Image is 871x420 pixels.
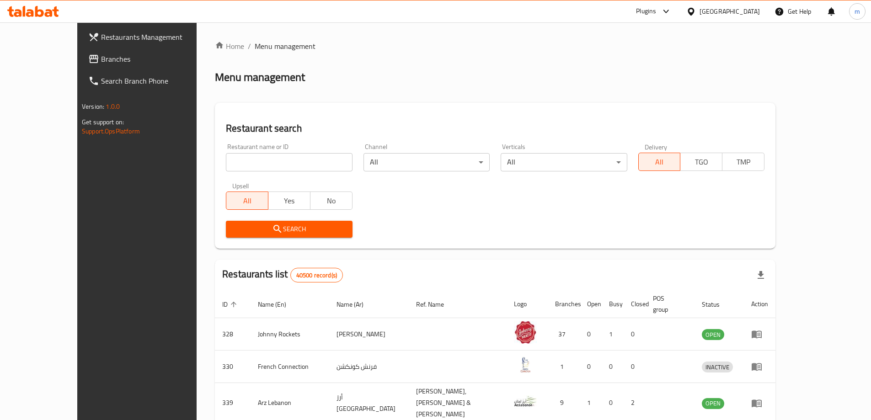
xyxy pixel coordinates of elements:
span: 1.0.0 [106,101,120,112]
a: Branches [81,48,223,70]
label: Upsell [232,182,249,189]
button: No [310,191,353,210]
span: Ref. Name [416,299,456,310]
span: ID [222,299,240,310]
span: Menu management [255,41,315,52]
th: Branches [548,290,580,318]
td: 1 [602,318,624,351]
div: [GEOGRAPHIC_DATA] [700,6,760,16]
td: 0 [580,318,602,351]
span: Get support on: [82,116,124,128]
a: Restaurants Management [81,26,223,48]
div: OPEN [702,329,724,340]
span: Status [702,299,732,310]
span: All [230,194,265,207]
td: French Connection [251,351,329,383]
td: 0 [580,351,602,383]
img: Johnny Rockets [514,321,537,344]
span: TGO [684,155,719,169]
div: Menu [751,398,768,409]
span: Restaurants Management [101,32,215,43]
li: / [248,41,251,52]
button: Yes [268,191,310,210]
span: Search Branch Phone [101,75,215,86]
input: Search for restaurant name or ID.. [226,153,352,171]
td: 1 [548,351,580,383]
span: Branches [101,53,215,64]
a: Support.OpsPlatform [82,125,140,137]
span: Name (En) [258,299,298,310]
td: فرنش كونكشن [329,351,409,383]
div: Total records count [290,268,343,282]
td: 0 [602,351,624,383]
h2: Menu management [215,70,305,85]
div: Plugins [636,6,656,17]
a: Home [215,41,244,52]
td: 37 [548,318,580,351]
img: French Connection [514,353,537,376]
div: Menu [751,361,768,372]
td: 0 [624,318,646,351]
th: Closed [624,290,646,318]
nav: breadcrumb [215,41,775,52]
td: [PERSON_NAME] [329,318,409,351]
span: OPEN [702,330,724,340]
img: Arz Lebanon [514,390,537,413]
h2: Restaurants list [222,267,343,282]
td: 330 [215,351,251,383]
button: All [638,153,681,171]
span: No [314,194,349,207]
th: Busy [602,290,624,318]
td: Johnny Rockets [251,318,329,351]
span: Yes [272,194,307,207]
span: POS group [653,293,684,315]
span: Name (Ar) [337,299,375,310]
a: Search Branch Phone [81,70,223,92]
div: Menu [751,329,768,340]
td: 328 [215,318,251,351]
span: INACTIVE [702,362,733,372]
div: All [363,153,490,171]
th: Logo [507,290,548,318]
span: OPEN [702,398,724,409]
label: Delivery [645,144,668,150]
div: All [501,153,627,171]
td: 0 [624,351,646,383]
button: TGO [680,153,722,171]
span: 40500 record(s) [291,271,342,280]
th: Open [580,290,602,318]
span: Search [233,223,345,235]
span: m [855,6,860,16]
div: Export file [750,264,772,286]
button: Search [226,221,352,238]
span: All [642,155,677,169]
th: Action [744,290,775,318]
button: TMP [722,153,764,171]
button: All [226,191,268,210]
span: TMP [726,155,761,169]
h2: Restaurant search [226,122,764,135]
span: Version: [82,101,104,112]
